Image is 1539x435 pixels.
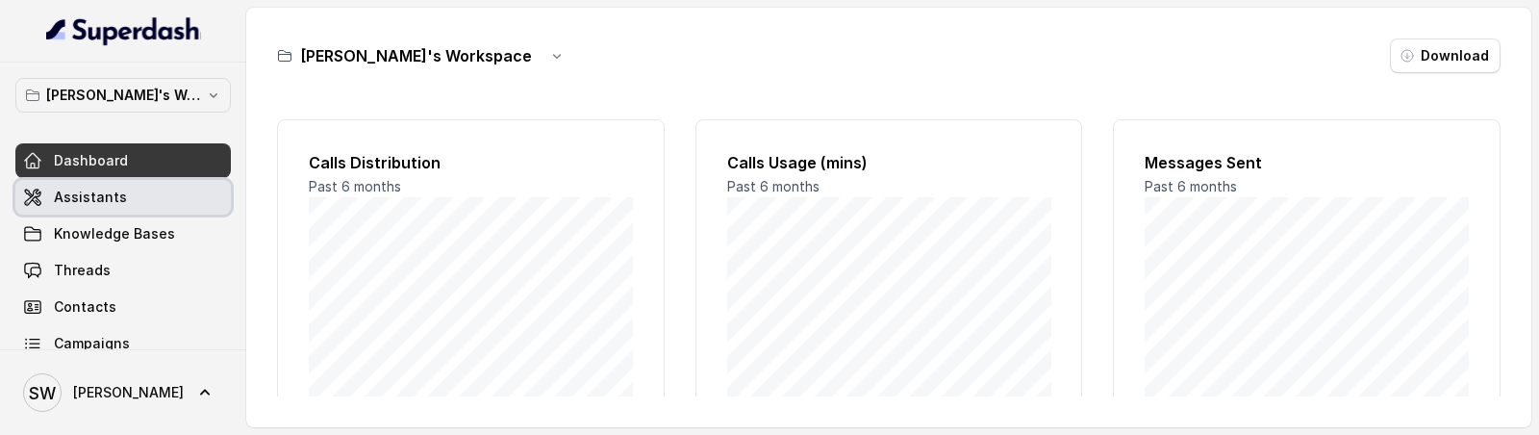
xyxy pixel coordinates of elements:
[73,383,184,402] span: [PERSON_NAME]
[15,217,231,251] a: Knowledge Bases
[309,178,401,194] span: Past 6 months
[15,326,231,361] a: Campaigns
[15,290,231,324] a: Contacts
[29,383,56,403] text: SW
[54,151,128,170] span: Dashboard
[54,261,111,280] span: Threads
[727,151,1051,174] h2: Calls Usage (mins)
[46,84,200,107] p: [PERSON_NAME]'s Workspace
[15,366,231,420] a: [PERSON_NAME]
[727,178,820,194] span: Past 6 months
[54,334,130,353] span: Campaigns
[15,78,231,113] button: [PERSON_NAME]'s Workspace
[15,180,231,215] a: Assistants
[54,224,175,243] span: Knowledge Bases
[15,143,231,178] a: Dashboard
[54,188,127,207] span: Assistants
[309,151,633,174] h2: Calls Distribution
[46,15,201,46] img: light.svg
[300,44,532,67] h3: [PERSON_NAME]'s Workspace
[1390,38,1501,73] button: Download
[1145,151,1469,174] h2: Messages Sent
[15,253,231,288] a: Threads
[54,297,116,317] span: Contacts
[1145,178,1237,194] span: Past 6 months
